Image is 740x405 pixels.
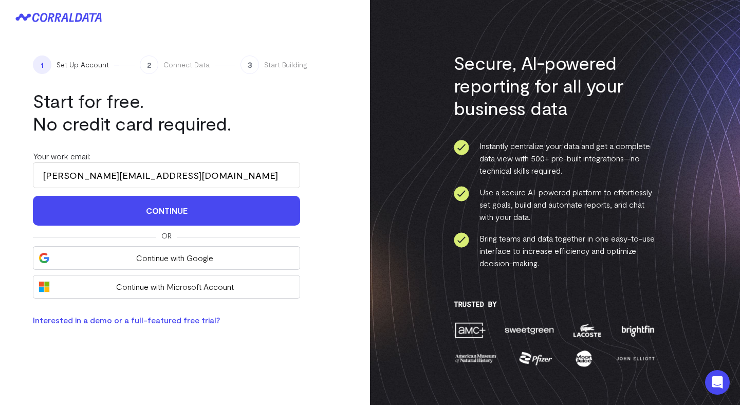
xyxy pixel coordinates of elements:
[454,300,657,308] h3: Trusted By
[140,56,158,74] span: 2
[33,275,300,299] button: Continue with Microsoft Account
[57,60,109,70] span: Set Up Account
[264,60,307,70] span: Start Building
[33,315,220,325] a: Interested in a demo or a full-featured free trial?
[454,232,657,269] li: Bring teams and data together in one easy-to-use interface to increase efficiency and optimize de...
[161,231,172,241] span: Or
[33,246,300,270] button: Continue with Google
[163,60,210,70] span: Connect Data
[454,51,657,119] h3: Secure, AI-powered reporting for all your business data
[33,196,300,226] button: Continue
[33,162,300,188] input: Enter your work email address
[55,281,294,293] span: Continue with Microsoft Account
[240,56,259,74] span: 3
[33,89,300,135] h1: Start for free. No credit card required.
[55,252,294,264] span: Continue with Google
[454,186,657,223] li: Use a secure AI-powered platform to effortlessly set goals, build and automate reports, and chat ...
[33,151,90,161] label: Your work email:
[33,56,51,74] span: 1
[454,140,657,177] li: Instantly centralize your data and get a complete data view with 500+ pre-built integrations—no t...
[705,370,730,395] div: Open Intercom Messenger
